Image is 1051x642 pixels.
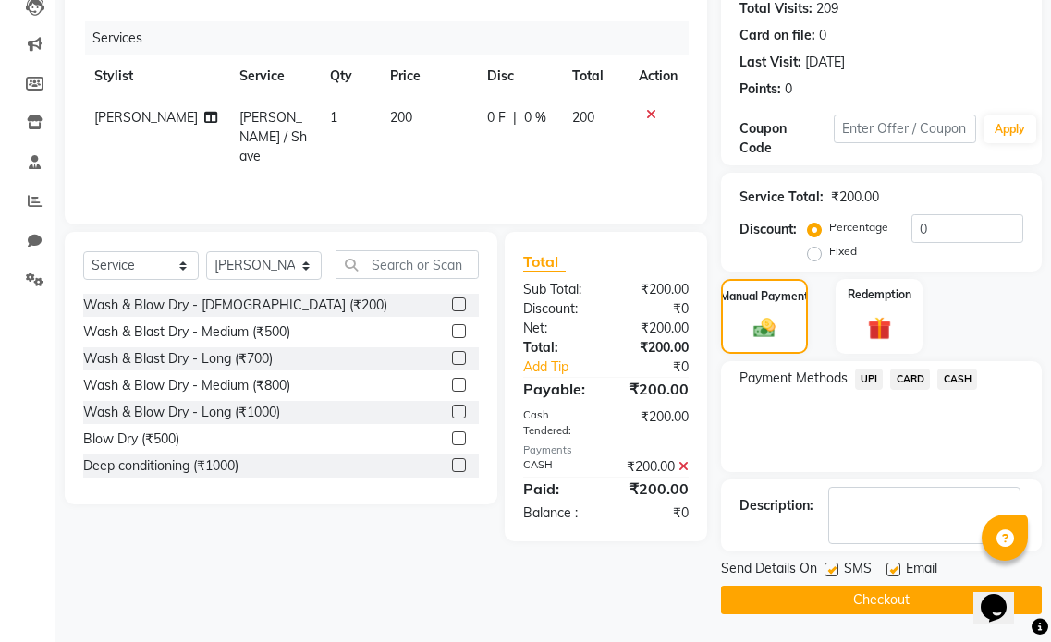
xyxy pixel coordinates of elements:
[739,496,813,515] div: Description:
[739,369,848,388] span: Payment Methods
[605,503,702,523] div: ₹0
[605,280,702,299] div: ₹200.00
[523,252,566,272] span: Total
[785,79,792,99] div: 0
[605,338,702,357] div: ₹200.00
[509,319,605,338] div: Net:
[984,115,1036,143] button: Apply
[509,457,605,477] div: CASH
[83,349,273,369] div: Wash & Blast Dry - Long (₹700)
[336,250,479,279] input: Search or Scan
[476,55,561,97] th: Disc
[379,55,475,97] th: Price
[524,108,546,127] span: 0 %
[622,357,703,377] div: ₹0
[844,559,872,582] span: SMS
[831,188,879,207] div: ₹200.00
[739,188,824,207] div: Service Total:
[83,403,280,422] div: Wash & Blow Dry - Long (₹1000)
[83,376,290,395] div: Wash & Blow Dry - Medium (₹800)
[509,478,605,500] div: Paid:
[605,378,702,400] div: ₹200.00
[720,288,809,305] label: Manual Payment
[834,115,976,143] input: Enter Offer / Coupon Code
[509,378,605,400] div: Payable:
[239,109,307,164] span: [PERSON_NAME] / Shave
[572,109,594,126] span: 200
[509,407,605,439] div: Cash Tendered:
[561,55,628,97] th: Total
[973,568,1033,624] iframe: chat widget
[906,559,937,582] span: Email
[721,559,817,582] span: Send Details On
[605,407,702,439] div: ₹200.00
[721,586,1042,614] button: Checkout
[855,369,884,390] span: UPI
[890,369,930,390] span: CARD
[739,26,815,45] div: Card on file:
[605,319,702,338] div: ₹200.00
[739,79,781,99] div: Points:
[829,243,857,260] label: Fixed
[739,119,834,158] div: Coupon Code
[747,316,782,341] img: _cash.svg
[319,55,379,97] th: Qty
[83,322,290,342] div: Wash & Blast Dry - Medium (₹500)
[83,430,179,449] div: Blow Dry (₹500)
[487,108,506,127] span: 0 F
[523,442,689,458] div: Payments
[509,503,605,523] div: Balance :
[330,109,337,126] span: 1
[509,299,605,319] div: Discount:
[83,456,238,476] div: Deep conditioning (₹1000)
[94,109,198,126] span: [PERSON_NAME]
[937,369,977,390] span: CASH
[513,108,517,127] span: |
[83,55,228,97] th: Stylist
[509,357,622,377] a: Add Tip
[390,109,412,126] span: 200
[83,296,387,315] div: Wash & Blow Dry - [DEMOGRAPHIC_DATA] (₹200)
[605,457,702,477] div: ₹200.00
[739,53,801,72] div: Last Visit:
[829,219,888,236] label: Percentage
[605,299,702,319] div: ₹0
[739,220,797,239] div: Discount:
[85,21,703,55] div: Services
[628,55,689,97] th: Action
[228,55,319,97] th: Service
[848,286,911,303] label: Redemption
[509,338,605,357] div: Total:
[861,314,898,343] img: _gift.svg
[509,280,605,299] div: Sub Total:
[605,478,702,500] div: ₹200.00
